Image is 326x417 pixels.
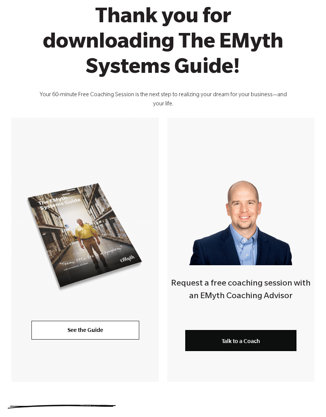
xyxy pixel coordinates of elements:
[185,330,296,351] a: Talk to a Coach
[288,380,326,417] iframe: Chat Widget
[23,179,147,294] img: systems-mockup-transp
[35,6,291,82] h1: Thank you for downloading The EMyth Systems Guide!
[186,166,296,265] img: Smart-business-coach.png
[31,321,139,339] a: See the Guide
[8,405,116,409] img: underline.svg
[40,92,287,108] span: Your 60-minute Free Coaching Session is the next step to realizing your dream for your business—a...
[167,278,314,304] h4: Request a free coaching session with an EMyth Coaching Advisor
[222,338,260,344] span: Talk to a Coach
